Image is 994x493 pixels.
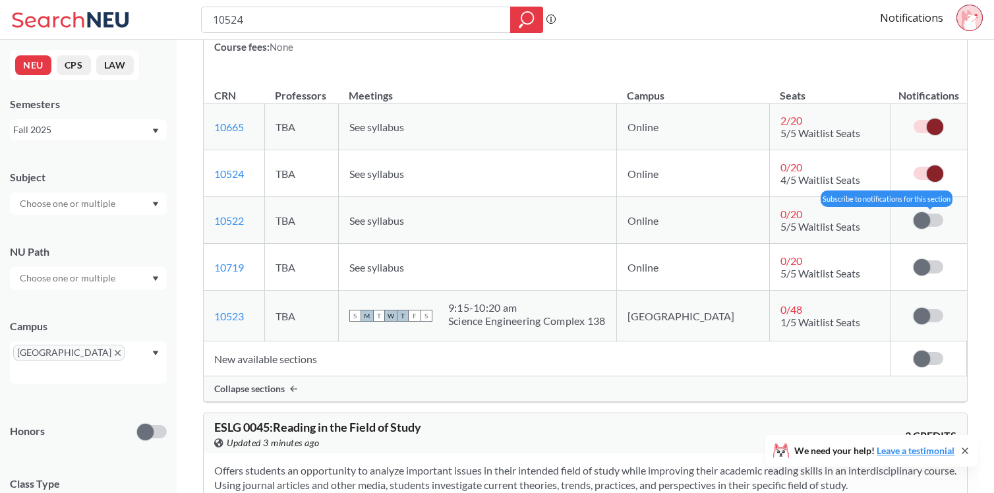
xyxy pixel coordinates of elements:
span: Class Type [10,477,167,491]
div: magnifying glass [510,7,543,33]
a: 10719 [214,261,244,274]
td: TBA [264,103,338,150]
td: Online [616,244,769,291]
button: LAW [96,55,134,75]
div: 9:15 - 10:20 am [448,301,606,314]
a: Leave a testimonial [877,445,954,456]
a: 10522 [214,214,244,227]
span: See syllabus [349,121,404,133]
span: M [361,310,373,322]
svg: Dropdown arrow [152,351,159,356]
span: 4/5 Waitlist Seats [780,173,860,186]
th: Meetings [338,75,616,103]
p: Honors [10,424,45,439]
span: 2 / 20 [780,114,802,127]
td: TBA [264,150,338,197]
th: Seats [769,75,890,103]
span: Collapse sections [214,383,285,395]
span: W [385,310,397,322]
td: New available sections [204,341,891,376]
span: S [421,310,432,322]
a: 10665 [214,121,244,133]
span: F [409,310,421,322]
td: Online [616,150,769,197]
svg: Dropdown arrow [152,276,159,281]
div: NU Path [10,245,167,259]
input: Choose one or multiple [13,196,124,212]
span: [GEOGRAPHIC_DATA]X to remove pill [13,345,125,361]
span: 0 / 48 [780,303,802,316]
input: Choose one or multiple [13,270,124,286]
div: Subject [10,170,167,185]
td: Online [616,197,769,244]
span: ESLG 0045 : Reading in the Field of Study [214,420,421,434]
th: Professors [264,75,338,103]
svg: magnifying glass [519,11,535,29]
section: Offers students an opportunity to analyze important issues in their intended field of study while... [214,463,956,492]
span: None [270,41,293,53]
span: See syllabus [349,167,404,180]
span: See syllabus [349,261,404,274]
td: TBA [264,244,338,291]
a: 10524 [214,167,244,180]
svg: X to remove pill [115,350,121,356]
td: Online [616,103,769,150]
span: 0 / 20 [780,161,802,173]
span: 5/5 Waitlist Seats [780,220,860,233]
div: [GEOGRAPHIC_DATA]X to remove pillDropdown arrow [10,341,167,384]
div: Collapse sections [204,376,967,401]
input: Class, professor, course number, "phrase" [212,9,501,31]
svg: Dropdown arrow [152,129,159,134]
span: 0 / 20 [780,254,802,267]
span: 1/5 Waitlist Seats [780,316,860,328]
th: Notifications [891,75,967,103]
button: NEU [15,55,51,75]
span: T [397,310,409,322]
div: Semesters [10,97,167,111]
td: [GEOGRAPHIC_DATA] [616,291,769,341]
span: See syllabus [349,214,404,227]
td: TBA [264,291,338,341]
svg: Dropdown arrow [152,202,159,207]
div: Dropdown arrow [10,192,167,215]
span: 0 / 20 [780,208,802,220]
a: 10523 [214,310,244,322]
td: TBA [264,197,338,244]
div: Campus [10,319,167,333]
span: T [373,310,385,322]
span: Updated 3 minutes ago [227,436,320,450]
span: S [349,310,361,322]
a: Notifications [880,11,943,25]
th: Campus [616,75,769,103]
div: Dropdown arrow [10,267,167,289]
button: CPS [57,55,91,75]
span: 3 CREDITS [905,428,956,443]
span: We need your help! [794,446,954,455]
div: Fall 2025 [13,123,151,137]
span: 5/5 Waitlist Seats [780,267,860,279]
div: CRN [214,88,236,103]
span: 5/5 Waitlist Seats [780,127,860,139]
div: Fall 2025Dropdown arrow [10,119,167,140]
div: Science Engineering Complex 138 [448,314,606,328]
